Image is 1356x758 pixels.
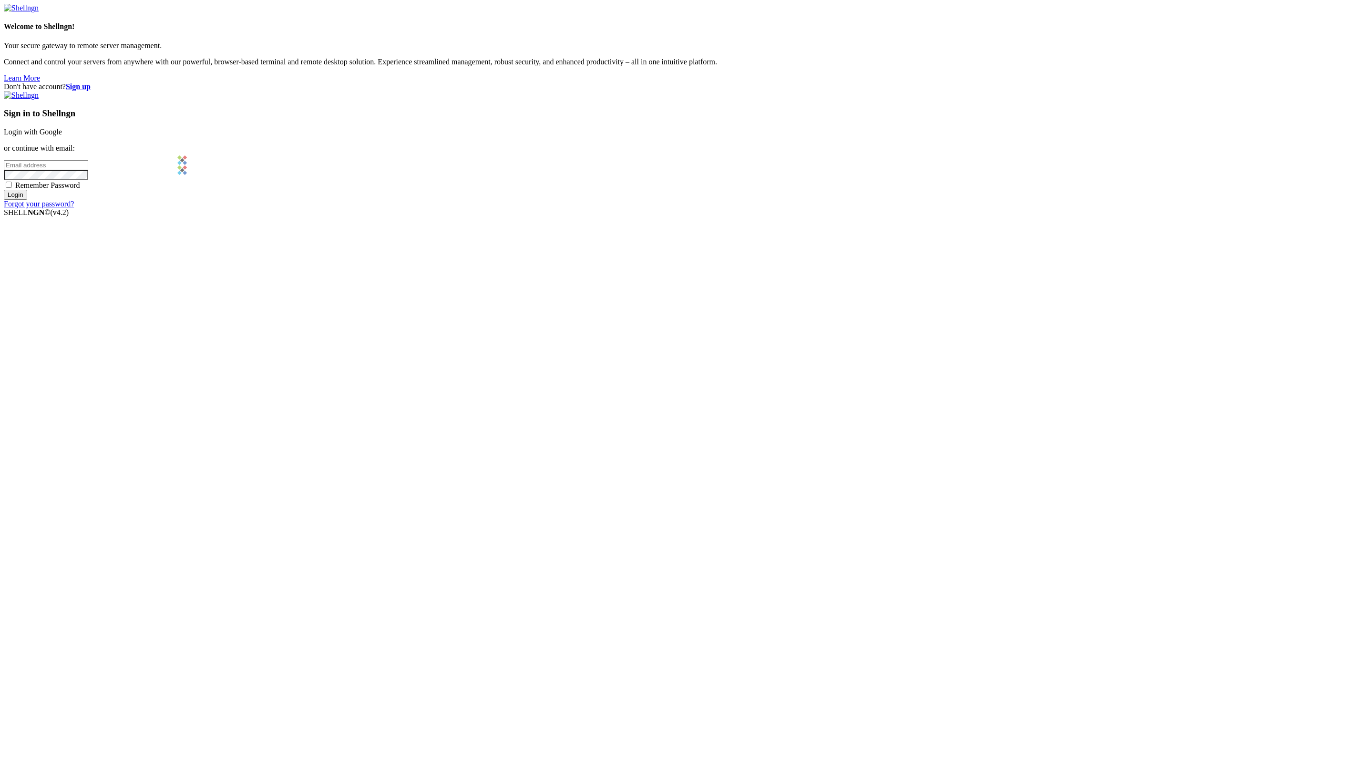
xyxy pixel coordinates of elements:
[4,108,1352,119] h3: Sign in to Shellngn
[4,200,74,208] a: Forgot your password?
[4,144,1352,153] p: or continue with email:
[66,82,91,91] a: Sign up
[15,181,80,189] span: Remember Password
[177,155,187,165] img: Sticky Password
[4,91,39,100] img: Shellngn
[28,208,45,216] b: NGN
[4,4,39,12] img: Shellngn
[4,22,1352,31] h4: Welcome to Shellngn!
[4,128,62,136] a: Login with Google
[51,208,69,216] span: 4.2.0
[4,41,1352,50] p: Your secure gateway to remote server management.
[4,82,1352,91] div: Don't have account?
[4,190,27,200] input: Login
[6,182,12,188] input: Remember Password
[4,58,1352,66] p: Connect and control your servers from anywhere with our powerful, browser-based terminal and remo...
[4,74,40,82] a: Learn More
[4,160,88,170] input: Email address
[177,165,187,175] img: Sticky Password
[4,208,69,216] span: SHELL ©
